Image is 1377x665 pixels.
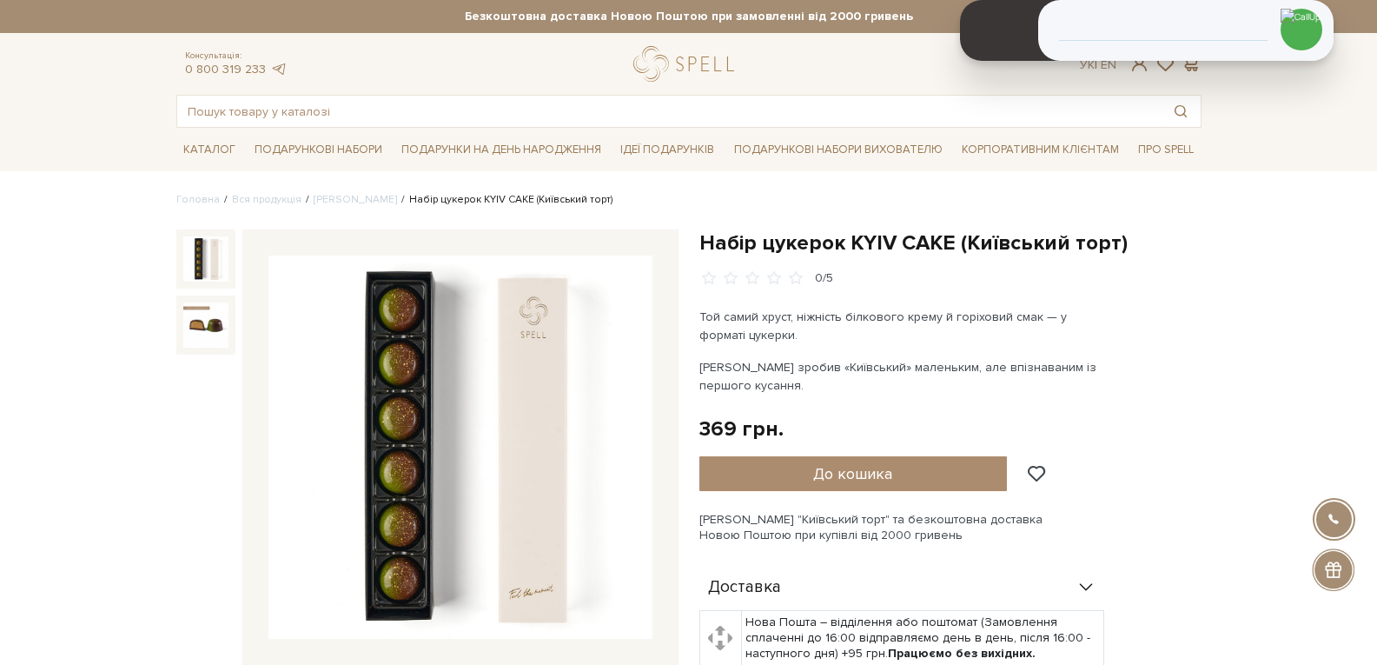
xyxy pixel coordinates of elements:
a: Подарункові набори [248,136,389,163]
h1: Набір цукерок KYIV CAKE (Київський торт) [699,229,1202,256]
a: Каталог [176,136,242,163]
div: Ук [1080,57,1116,73]
a: Головна [176,193,220,206]
a: Ідеї подарунків [613,136,721,163]
span: Консультація: [185,50,288,62]
div: 369 грн. [699,416,784,442]
input: Пошук товару у каталозі [177,96,1161,127]
span: | [1095,57,1097,72]
a: Подарункові набори вихователю [727,135,950,164]
div: [PERSON_NAME] "Київський торт" та безкоштовна доставка Новою Поштою при купівлі від 2000 гривень [699,512,1202,543]
p: Той самий хруст, ніжність білкового крему й горіховий смак — у форматі цукерки. [699,308,1107,344]
div: 0/5 [815,270,833,287]
li: Набір цукерок KYIV CAKE (Київський торт) [397,192,612,208]
a: 0 800 319 233 [185,62,266,76]
strong: Безкоштовна доставка Новою Поштою при замовленні від 2000 гривень [176,9,1202,24]
a: Корпоративним клієнтам [955,135,1126,164]
img: Набір цукерок KYIV CAKE (Київський торт) [183,236,228,282]
button: Пошук товару у каталозі [1161,96,1201,127]
a: [PERSON_NAME] [314,193,397,206]
a: Про Spell [1131,136,1201,163]
a: telegram [270,62,288,76]
b: Працюємо без вихідних. [888,646,1036,661]
span: Доставка [708,580,781,595]
a: Вся продукція [232,193,301,206]
p: [PERSON_NAME] зробив «Київський» маленьким, але впізнаваним із першого кусання. [699,358,1107,395]
a: logo [633,46,742,82]
img: Набір цукерок KYIV CAKE (Київський торт) [268,256,652,640]
button: До кошика [699,456,1008,491]
a: Подарунки на День народження [394,136,608,163]
img: Набір цукерок KYIV CAKE (Київський торт) [183,303,228,348]
a: En [1101,57,1116,72]
span: До кошика [813,464,892,483]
